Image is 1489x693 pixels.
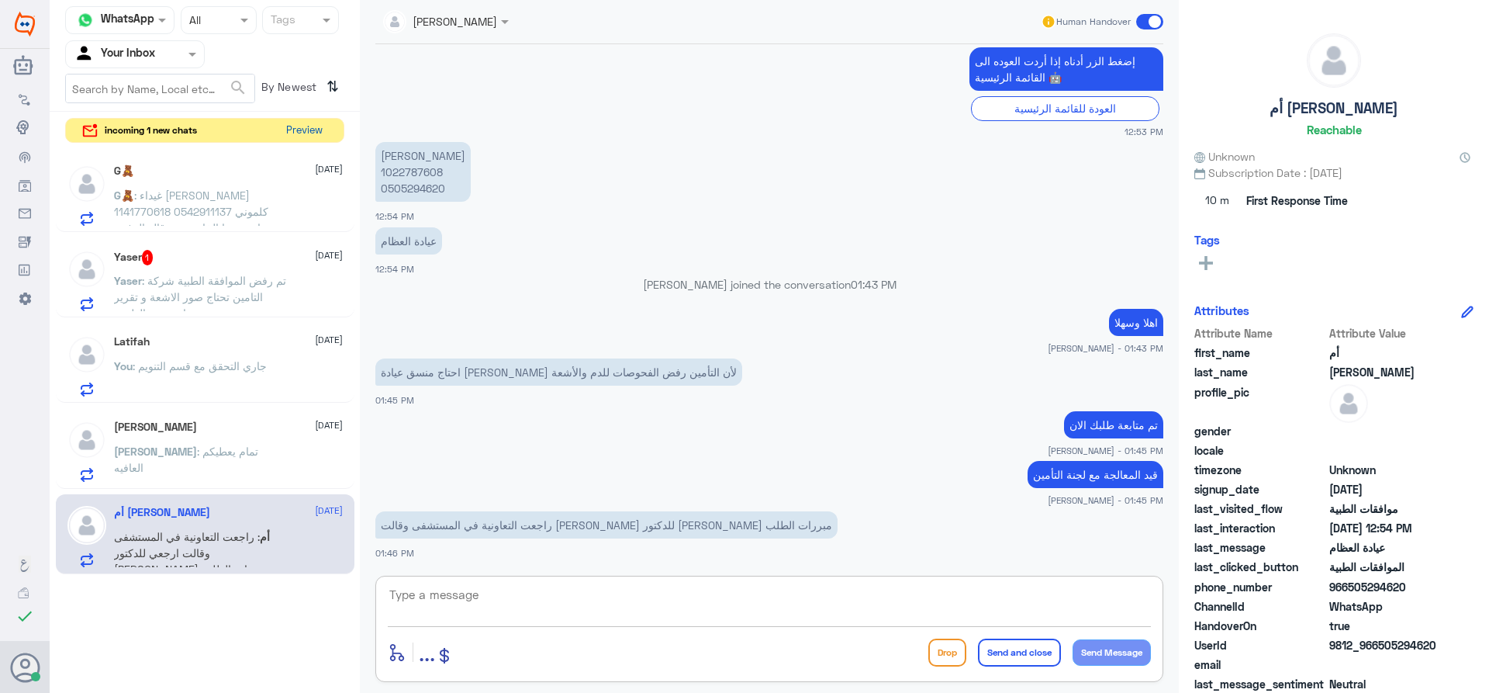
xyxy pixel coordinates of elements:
span: 12:54 PM [375,211,414,221]
span: 0 [1329,676,1442,692]
span: last_message [1194,539,1326,556]
h5: Latifah [114,335,150,348]
span: Yaser [114,274,142,287]
span: 01:43 PM [851,278,897,291]
span: 1 [142,250,154,265]
span: : غيداء [PERSON_NAME] 1141770618 0542911137 كلموني تامين بوبا الخاص بي وقالو الرفض الجزئي الحاصل ... [114,189,272,283]
span: ChannelId [1194,598,1326,615]
p: 12/8/2025, 1:45 PM [1028,461,1163,488]
span: : جاري التحقق مع قسم التنويم [133,359,267,372]
span: Unknown [1194,148,1255,165]
img: defaultAdmin.png [67,506,106,545]
p: 12/8/2025, 12:54 PM [375,142,471,202]
button: Preview [280,119,328,143]
span: موافقات الطبية [1329,501,1442,517]
span: [DATE] [315,504,343,518]
span: Attribute Name [1194,325,1326,341]
p: 12/8/2025, 1:43 PM [1109,309,1163,336]
button: Drop [928,639,966,667]
p: 12/8/2025, 1:46 PM [375,511,838,539]
span: null [1329,423,1442,439]
p: 12/8/2025, 1:45 PM [375,359,742,386]
span: 12:54 PM [375,264,414,274]
h5: G🧸 [114,165,134,178]
h5: أم [PERSON_NAME] [1270,99,1398,117]
span: search [229,78,247,97]
span: email [1194,657,1326,673]
span: last_visited_flow [1194,501,1326,517]
span: [PERSON_NAME] [114,445,197,458]
button: Avatar [10,653,40,682]
span: G🧸 [114,189,134,202]
span: null [1329,442,1442,459]
img: defaultAdmin.png [1308,34,1360,87]
img: Widebot Logo [15,12,35,36]
input: Search by Name, Local etc… [66,74,254,102]
span: Attribute Value [1329,325,1442,341]
span: null [1329,657,1442,673]
span: ... [419,638,435,666]
img: defaultAdmin.png [67,335,106,374]
span: profile_pic [1194,384,1326,420]
span: 2025-08-11T19:20:42.118Z [1329,481,1442,497]
span: 12:53 PM [1125,125,1163,138]
img: whatsapp.png [74,9,97,32]
p: 12/8/2025, 12:53 PM [969,47,1163,91]
span: phone_number [1194,579,1326,595]
span: You [114,359,133,372]
span: عيادة العظام [1329,539,1442,556]
h6: Tags [1194,233,1220,247]
span: Human Handover [1056,15,1131,29]
span: [DATE] [315,333,343,347]
h5: Abdullah [114,421,197,434]
span: last_name [1194,364,1326,380]
span: locale [1194,442,1326,459]
h5: أم سليمان [114,506,210,519]
h6: Attributes [1194,303,1249,317]
span: last_clicked_button [1194,559,1326,575]
p: 12/8/2025, 12:54 PM [375,227,442,255]
span: Subscription Date : [DATE] [1194,165,1473,181]
img: yourInbox.svg [74,43,97,66]
span: By Newest [255,74,320,105]
span: 2 [1329,598,1442,615]
span: 01:45 PM [375,395,414,405]
span: incoming 1 new chats [105,123,197,137]
span: : راجعت التعاونية في المستشفى وقالت ارجعي للدكتور [PERSON_NAME] مبررات الطلب [114,530,268,576]
span: أم [1329,345,1442,361]
span: [DATE] [315,418,343,432]
span: [DATE] [315,162,343,176]
span: سليمان [1329,364,1442,380]
span: 10 m [1194,187,1241,215]
span: الموافقات الطبية [1329,559,1442,575]
span: 966505294620 [1329,579,1442,595]
button: Send Message [1073,639,1151,666]
span: : تم رفض الموافقة الطبية شركة التامين تحتاج صور الاشعة و تقرير واضح من الطبيب [114,274,286,320]
div: العودة للقائمة الرئيسية [971,96,1159,120]
span: [PERSON_NAME] - 01:43 PM [1048,341,1163,355]
img: defaultAdmin.png [67,250,106,289]
span: first_name [1194,345,1326,361]
h6: Reachable [1307,123,1362,137]
span: First Response Time [1246,192,1348,209]
span: last_interaction [1194,520,1326,536]
span: signup_date [1194,481,1326,497]
button: Send and close [978,639,1061,667]
p: [PERSON_NAME] joined the conversation [375,276,1163,293]
span: gender [1194,423,1326,439]
i: ⇅ [326,74,339,99]
span: 2025-08-12T09:54:48.185Z [1329,520,1442,536]
span: 01:46 PM [375,548,414,558]
span: last_message_sentiment [1194,676,1326,692]
span: [PERSON_NAME] - 01:45 PM [1048,444,1163,457]
img: defaultAdmin.png [67,421,106,459]
img: defaultAdmin.png [1329,384,1368,423]
i: check [16,607,34,625]
span: UserId [1194,637,1326,653]
span: HandoverOn [1194,618,1326,634]
button: search [229,75,247,101]
span: أم [260,530,270,543]
button: ... [419,635,435,670]
span: true [1329,618,1442,634]
span: timezone [1194,462,1326,478]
